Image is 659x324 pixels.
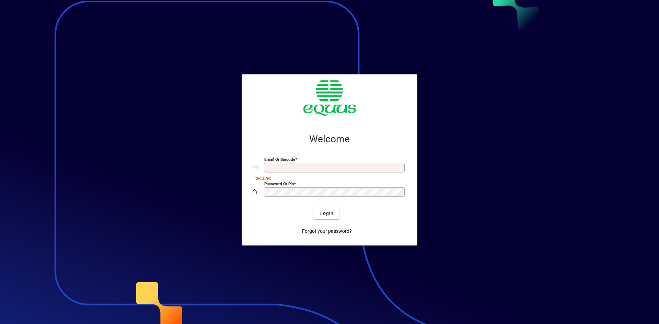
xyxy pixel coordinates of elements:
button: Login [314,207,339,219]
span: Forgot your password? [302,228,352,235]
mat-error: Required [254,174,401,181]
mat-label: Password or Pin [264,181,294,186]
a: Forgot your password? [299,225,355,237]
h2: Welcome [253,133,406,145]
span: Login [320,210,334,217]
mat-label: Email or Barcode [264,157,295,162]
